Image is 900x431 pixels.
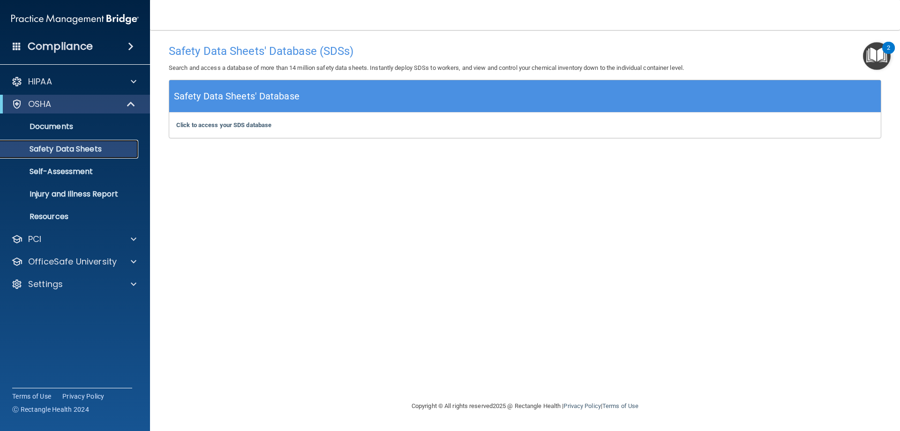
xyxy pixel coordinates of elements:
[28,279,63,290] p: Settings
[563,402,600,409] a: Privacy Policy
[28,234,41,245] p: PCI
[11,234,136,245] a: PCI
[12,392,51,401] a: Terms of Use
[28,256,117,267] p: OfficeSafe University
[6,212,134,221] p: Resources
[169,62,881,74] p: Search and access a database of more than 14 million safety data sheets. Instantly deploy SDSs to...
[6,122,134,131] p: Documents
[11,98,136,110] a: OSHA
[11,279,136,290] a: Settings
[602,402,638,409] a: Terms of Use
[169,45,881,57] h4: Safety Data Sheets' Database (SDSs)
[12,405,89,414] span: Ⓒ Rectangle Health 2024
[354,391,696,421] div: Copyright © All rights reserved 2025 @ Rectangle Health | |
[11,256,136,267] a: OfficeSafe University
[863,42,891,70] button: Open Resource Center, 2 new notifications
[28,40,93,53] h4: Compliance
[176,121,271,129] a: Click to access your SDS database
[62,392,105,401] a: Privacy Policy
[28,98,52,110] p: OSHA
[6,189,134,199] p: Injury and Illness Report
[11,76,136,87] a: HIPAA
[6,167,134,176] p: Self-Assessment
[11,10,139,29] img: PMB logo
[174,88,300,105] h5: Safety Data Sheets' Database
[6,144,134,154] p: Safety Data Sheets
[28,76,52,87] p: HIPAA
[887,48,890,60] div: 2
